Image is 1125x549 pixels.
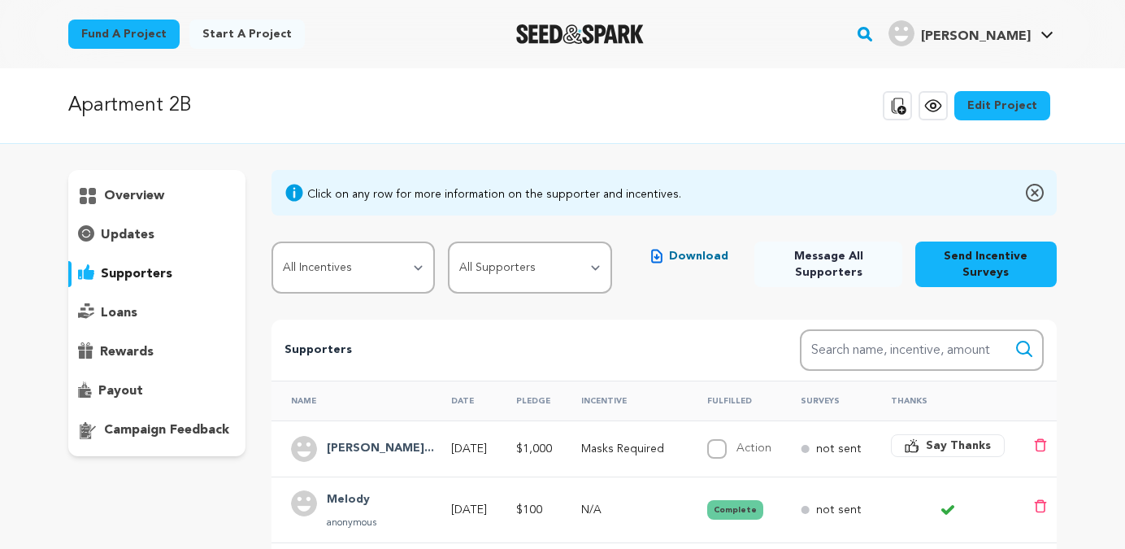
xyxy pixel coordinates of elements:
input: Search name, incentive, amount [800,329,1044,371]
a: Start a project [189,20,305,49]
p: supporters [101,264,172,284]
p: [DATE] [451,502,487,518]
th: Name [271,381,432,420]
p: payout [98,381,143,401]
a: Fund a project [68,20,180,49]
a: Katie K.'s Profile [885,17,1057,46]
span: Katie K.'s Profile [885,17,1057,51]
label: Action [736,442,771,454]
a: Edit Project [954,91,1050,120]
button: payout [68,378,245,404]
span: $100 [516,504,542,516]
p: Masks Required [581,441,678,457]
p: Supporters [285,341,748,360]
img: user.png [888,20,914,46]
p: overview [104,186,164,206]
span: Message All Supporters [767,248,888,281]
img: close-o.svg [1026,183,1044,203]
button: campaign feedback [68,417,245,443]
th: Incentive [562,381,688,420]
p: N/A [581,502,678,518]
p: updates [101,225,154,245]
p: anonymous [327,516,376,529]
h4: Cynthia Kaufmann [327,439,434,459]
div: Click on any row for more information on the supporter and incentives. [307,186,681,203]
p: campaign feedback [104,420,229,440]
button: Download [638,242,741,271]
span: Download [669,248,728,264]
img: user.png [291,436,317,462]
button: Say Thanks [891,434,1005,457]
th: Fulfilled [688,381,781,420]
button: Message All Supporters [754,242,901,287]
span: $1,000 [516,443,552,455]
span: [PERSON_NAME] [921,30,1031,43]
a: Seed&Spark Homepage [516,24,644,44]
button: loans [68,300,245,326]
p: rewards [100,342,154,362]
th: Pledge [497,381,562,420]
button: Complete [707,500,763,520]
button: supporters [68,261,245,287]
p: not sent [816,502,862,518]
img: Seed&Spark Logo Dark Mode [516,24,644,44]
th: Surveys [781,381,871,420]
button: updates [68,222,245,248]
p: Apartment 2B [68,91,191,120]
p: [DATE] [451,441,487,457]
div: Katie K.'s Profile [888,20,1031,46]
button: rewards [68,339,245,365]
p: not sent [816,441,862,457]
span: Say Thanks [926,438,991,454]
th: Date [432,381,497,420]
button: Send Incentive Surveys [915,242,1057,287]
img: user.png [291,490,317,516]
p: loans [101,303,137,323]
th: Thanks [871,381,1014,420]
button: overview [68,183,245,209]
h4: Melody [327,490,376,510]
